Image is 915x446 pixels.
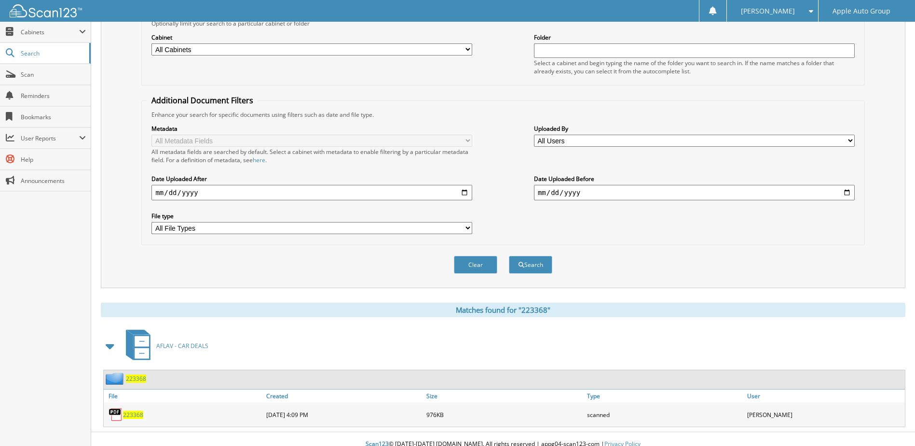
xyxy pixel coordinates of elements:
a: 223368 [126,375,146,383]
div: scanned [585,405,745,424]
img: PDF.png [109,407,123,422]
button: Clear [454,256,497,274]
label: Cabinet [151,33,472,42]
label: Date Uploaded After [151,175,472,183]
div: Matches found for "223368" [101,303,905,317]
span: Cabinets [21,28,79,36]
iframe: Chat Widget [867,400,915,446]
a: here [253,156,265,164]
span: Bookmarks [21,113,86,121]
span: Apple Auto Group [833,8,890,14]
div: Optionally limit your search to a particular cabinet or folder [147,19,859,28]
a: 223368 [123,411,143,419]
label: Date Uploaded Before [534,175,855,183]
label: File type [151,212,472,220]
div: All metadata fields are searched by default. Select a cabinet with metadata to enable filtering b... [151,148,472,164]
img: folder2.png [106,373,126,385]
a: Type [585,390,745,403]
a: Size [424,390,584,403]
span: Announcements [21,177,86,185]
a: User [745,390,905,403]
div: [PERSON_NAME] [745,405,905,424]
label: Metadata [151,125,472,133]
label: Folder [534,33,855,42]
span: Scan [21,70,86,79]
img: scan123-logo-white.svg [10,4,82,17]
span: Help [21,155,86,164]
div: Select a cabinet and begin typing the name of the folder you want to search in. If the name match... [534,59,855,75]
input: end [534,185,855,200]
a: AFLAV - CAR DEALS [120,327,208,365]
label: Uploaded By [534,125,855,133]
button: Search [509,256,552,274]
div: 976KB [424,405,584,424]
span: User Reports [21,134,79,142]
a: Created [264,390,424,403]
a: File [104,390,264,403]
span: Reminders [21,92,86,100]
span: Search [21,49,84,57]
legend: Additional Document Filters [147,95,258,106]
input: start [151,185,472,200]
div: Enhance your search for specific documents using filters such as date and file type. [147,111,859,119]
span: [PERSON_NAME] [741,8,795,14]
div: [DATE] 4:09 PM [264,405,424,424]
span: AFLAV - CAR DEALS [156,342,208,350]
